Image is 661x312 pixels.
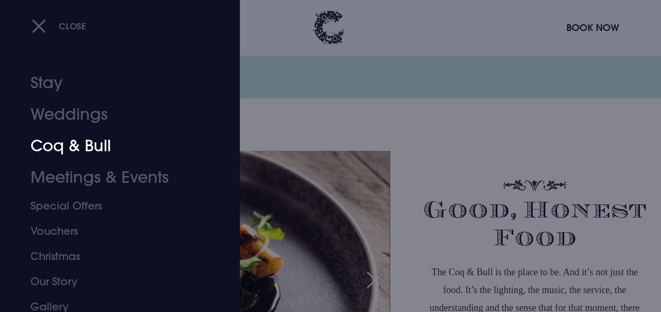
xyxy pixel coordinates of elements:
[30,269,195,294] a: Our Story
[30,99,195,130] a: Weddings
[30,130,195,162] a: Coq & Bull
[30,219,195,244] a: Vouchers
[30,162,195,193] a: Meetings & Events
[32,15,86,37] button: Close
[30,244,195,269] a: Christmas
[59,20,86,32] span: Close
[30,193,195,219] a: Special Offers
[30,67,195,99] a: Stay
